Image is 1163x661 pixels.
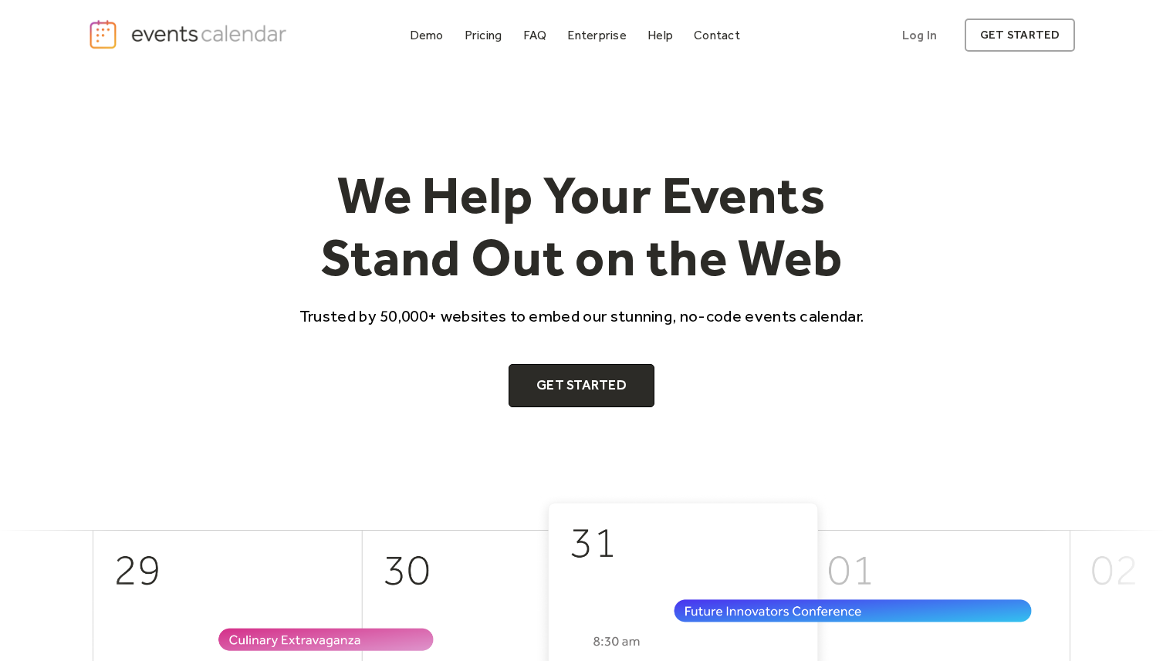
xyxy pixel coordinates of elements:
[523,31,547,39] div: FAQ
[509,364,654,407] a: Get Started
[567,31,626,39] div: Enterprise
[647,31,673,39] div: Help
[688,25,746,46] a: Contact
[887,19,952,52] a: Log In
[641,25,679,46] a: Help
[965,19,1075,52] a: get started
[410,31,444,39] div: Demo
[465,31,502,39] div: Pricing
[561,25,632,46] a: Enterprise
[286,305,878,327] p: Trusted by 50,000+ websites to embed our stunning, no-code events calendar.
[694,31,740,39] div: Contact
[286,164,878,289] h1: We Help Your Events Stand Out on the Web
[517,25,553,46] a: FAQ
[404,25,450,46] a: Demo
[458,25,509,46] a: Pricing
